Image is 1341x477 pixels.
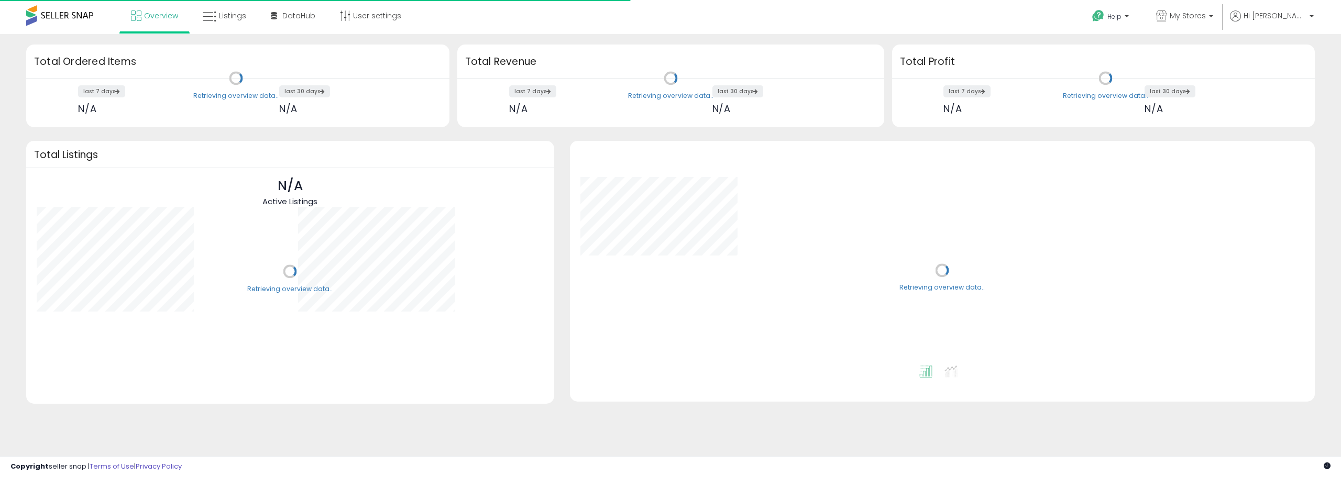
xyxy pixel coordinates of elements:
[899,283,985,293] div: Retrieving overview data..
[1170,10,1206,21] span: My Stores
[1230,10,1314,34] a: Hi [PERSON_NAME]
[1084,2,1139,34] a: Help
[10,461,49,471] strong: Copyright
[90,461,134,471] a: Terms of Use
[144,10,178,21] span: Overview
[1092,9,1105,23] i: Get Help
[193,91,279,101] div: Retrieving overview data..
[282,10,315,21] span: DataHub
[1244,10,1306,21] span: Hi [PERSON_NAME]
[10,462,182,472] div: seller snap | |
[1063,91,1148,101] div: Retrieving overview data..
[1107,12,1122,21] span: Help
[628,91,713,101] div: Retrieving overview data..
[247,284,333,294] div: Retrieving overview data..
[136,461,182,471] a: Privacy Policy
[219,10,246,21] span: Listings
